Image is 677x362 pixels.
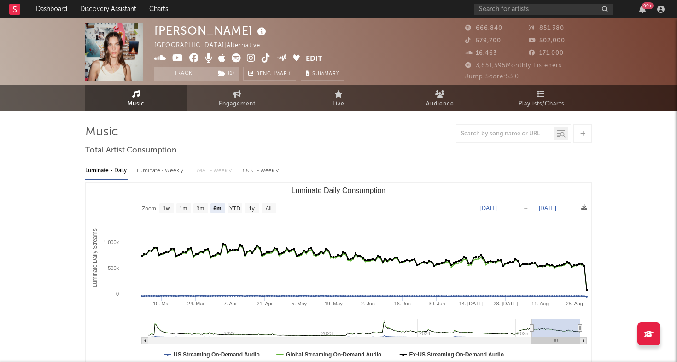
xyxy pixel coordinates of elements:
text: [DATE] [480,205,498,211]
span: 579,700 [465,38,501,44]
a: Engagement [187,85,288,111]
text: 1w [163,205,170,212]
text: 7. Apr [224,301,237,306]
button: Edit [306,53,322,65]
text: 6m [213,205,221,212]
span: Audience [426,99,454,110]
text: 2. Jun [361,301,375,306]
a: Music [85,85,187,111]
div: Luminate - Weekly [137,163,185,179]
button: (1) [212,67,239,81]
input: Search by song name or URL [456,130,554,138]
text: 0 [116,291,119,297]
span: Benchmark [256,69,291,80]
text: → [523,205,529,211]
span: Jump Score: 53.0 [465,74,519,80]
text: 28. [DATE] [493,301,518,306]
text: 11. Aug [531,301,549,306]
text: 500k [108,265,119,271]
text: Luminate Daily Consumption [292,187,386,194]
text: 1 000k [104,239,119,245]
span: 502,000 [529,38,565,44]
text: 24. Mar [187,301,205,306]
text: 16. Jun [394,301,411,306]
div: OCC - Weekly [243,163,280,179]
text: Global Streaming On-Demand Audio [286,351,382,358]
span: Live [333,99,344,110]
text: 14. [DATE] [459,301,484,306]
span: Engagement [219,99,256,110]
a: Audience [389,85,490,111]
a: Live [288,85,389,111]
text: 10. Mar [153,301,170,306]
text: 25. Aug [566,301,583,306]
div: 99 + [642,2,654,9]
span: ( 1 ) [212,67,239,81]
text: YTD [229,205,240,212]
text: 19. May [325,301,343,306]
span: Music [128,99,145,110]
span: 171,000 [529,50,564,56]
span: Playlists/Charts [519,99,564,110]
span: Total Artist Consumption [85,145,176,156]
text: Zoom [142,205,156,212]
text: 3m [197,205,204,212]
a: Playlists/Charts [490,85,592,111]
div: [GEOGRAPHIC_DATA] | Alternative [154,40,271,51]
span: 16,463 [465,50,497,56]
text: Ex-US Streaming On-Demand Audio [409,351,504,358]
text: 1m [180,205,187,212]
span: 3,851,595 Monthly Listeners [465,63,562,69]
button: Track [154,67,212,81]
button: 99+ [639,6,646,13]
div: Luminate - Daily [85,163,128,179]
span: 851,380 [529,25,564,31]
text: 30. Jun [428,301,445,306]
text: 1y [249,205,255,212]
text: All [265,205,271,212]
text: 21. Apr [257,301,273,306]
span: 666,840 [465,25,502,31]
text: [DATE] [539,205,556,211]
button: Summary [301,67,344,81]
text: US Streaming On-Demand Audio [174,351,260,358]
text: Luminate Daily Streams [92,228,98,287]
span: Summary [312,71,339,76]
input: Search for artists [474,4,613,15]
a: Benchmark [243,67,296,81]
text: 5. May [292,301,307,306]
div: [PERSON_NAME] [154,23,268,38]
